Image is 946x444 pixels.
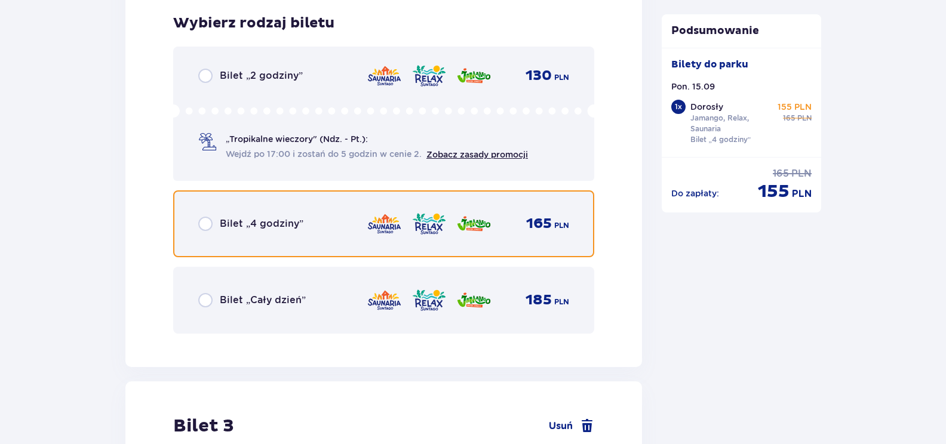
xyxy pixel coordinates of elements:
p: Bilet „4 godziny” [690,134,751,145]
p: Bilety do parku [671,58,748,71]
p: PLN [792,187,812,201]
p: PLN [797,113,812,124]
img: zone logo [456,288,492,313]
img: zone logo [367,63,402,88]
p: 165 [783,113,795,124]
a: Zobacz zasady promocji [426,150,528,159]
p: „Tropikalne wieczory" (Ndz. - Pt.): [226,133,368,145]
p: Dorosły [690,101,723,113]
img: zone logo [456,211,492,236]
p: PLN [791,167,812,180]
img: zone logo [411,63,447,88]
a: Usuń [549,419,594,433]
p: Wybierz rodzaj biletu [173,14,334,32]
p: 130 [526,67,552,85]
p: PLN [554,72,569,83]
img: zone logo [367,288,402,313]
p: Bilet „Cały dzień” [220,294,306,307]
p: 165 [773,167,789,180]
div: 1 x [671,100,686,114]
p: Do zapłaty : [671,187,719,199]
p: 185 [526,291,552,309]
p: Bilet „2 godziny” [220,69,303,82]
span: Usuń [549,420,573,433]
p: 155 [758,180,790,203]
p: PLN [554,220,569,231]
p: Podsumowanie [662,24,822,38]
p: PLN [554,297,569,307]
img: zone logo [411,211,447,236]
p: Bilet 3 [173,415,234,437]
img: zone logo [367,211,402,236]
img: zone logo [456,63,492,88]
p: 165 [526,215,552,233]
p: 155 PLN [778,101,812,113]
img: zone logo [411,288,447,313]
p: Jamango, Relax, Saunaria [690,113,773,134]
p: Pon. 15.09 [671,81,715,92]
p: Bilet „4 godziny” [220,217,303,230]
span: Wejdź po 17:00 i zostań do 5 godzin w cenie 2. [226,148,422,160]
